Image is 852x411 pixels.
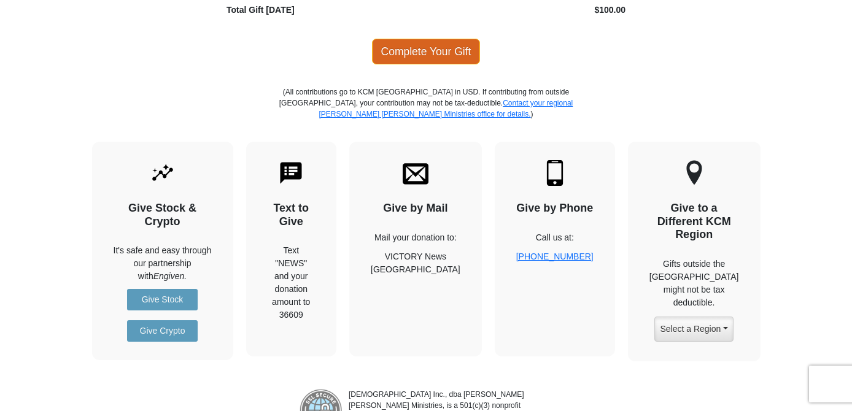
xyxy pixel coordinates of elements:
img: mobile.svg [542,160,568,186]
img: give-by-stock.svg [150,160,176,186]
div: Total Gift [DATE] [220,4,427,17]
p: Mail your donation to: [371,231,460,244]
img: text-to-give.svg [278,160,304,186]
h4: Text to Give [268,202,316,228]
p: Gifts outside the [GEOGRAPHIC_DATA] might not be tax deductible. [649,258,739,309]
img: envelope.svg [403,160,428,186]
a: Give Crypto [127,320,198,342]
span: Complete Your Gift [372,39,481,64]
p: (All contributions go to KCM [GEOGRAPHIC_DATA] in USD. If contributing from outside [GEOGRAPHIC_D... [279,86,573,142]
div: Text "NEWS" and your donation amount to 36609 [268,244,316,321]
h4: Give to a Different KCM Region [649,202,739,242]
a: Contact your regional [PERSON_NAME] [PERSON_NAME] Ministries office for details. [319,99,573,118]
h4: Give by Phone [516,202,594,215]
div: $100.00 [426,4,632,17]
p: Call us at: [516,231,594,244]
p: It's safe and easy through our partnership with [114,244,212,283]
button: Select a Region [654,317,733,342]
img: other-region [686,160,703,186]
p: VICTORY News [GEOGRAPHIC_DATA] [371,250,460,276]
i: Engiven. [153,271,187,281]
a: Give Stock [127,289,198,310]
h4: Give by Mail [371,202,460,215]
h4: Give Stock & Crypto [114,202,212,228]
a: [PHONE_NUMBER] [516,252,594,261]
